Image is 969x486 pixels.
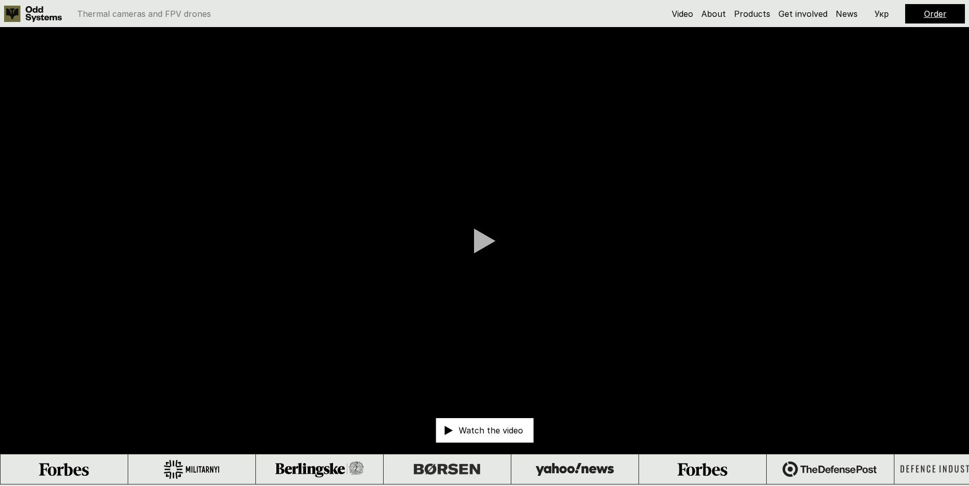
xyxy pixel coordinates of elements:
a: Products [734,9,770,19]
a: About [701,9,726,19]
a: Video [672,9,693,19]
a: Order [924,9,947,19]
p: Watch the video [459,426,523,434]
p: Укр [875,10,889,18]
p: Thermal cameras and FPV drones [77,10,211,18]
a: News [836,9,858,19]
a: Get involved [778,9,828,19]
